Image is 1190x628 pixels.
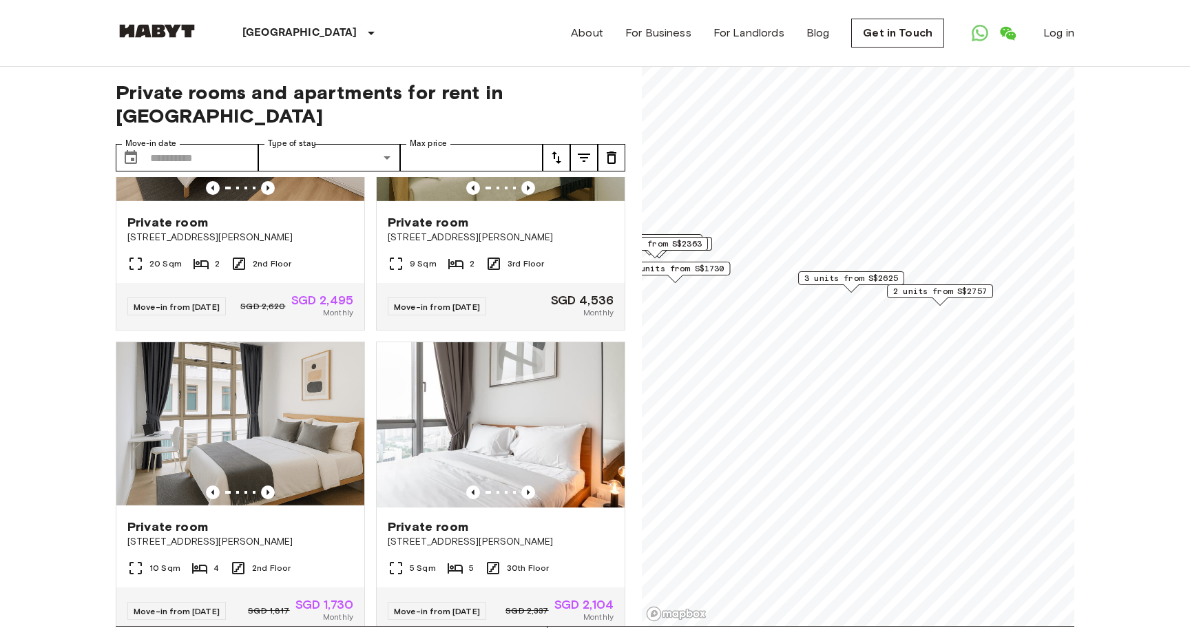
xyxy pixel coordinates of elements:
div: Map marker [602,237,708,258]
a: Marketing picture of unit SG-01-001-006-01Previous imagePrevious imagePrivate room[STREET_ADDRESS... [116,37,365,331]
span: Private room [388,519,468,535]
span: 5 Sqm [410,562,436,574]
label: Max price [410,138,447,149]
span: Private room [127,214,208,231]
span: 2 units from S$2757 [893,285,987,297]
span: [STREET_ADDRESS][PERSON_NAME] [388,535,614,549]
a: Log in [1043,25,1074,41]
span: SGD 2,620 [240,300,285,313]
button: Previous image [521,485,535,499]
span: [STREET_ADDRESS][PERSON_NAME] [388,231,614,244]
span: Monthly [583,611,614,623]
span: 5 [469,562,474,574]
span: Move-in from [DATE] [134,302,220,312]
button: tune [570,144,598,171]
span: 9 Sqm [410,258,437,270]
a: Open WeChat [994,19,1021,47]
div: Map marker [798,271,904,293]
span: [STREET_ADDRESS][PERSON_NAME] [127,231,353,244]
span: Private room [127,519,208,535]
button: Choose date [117,144,145,171]
div: Map marker [619,262,730,283]
canvas: Map [642,64,1074,626]
div: Map marker [606,237,712,258]
span: 30th Floor [507,562,550,574]
span: SGD 2,337 [505,605,548,617]
span: 3rd Floor [508,258,544,270]
img: Marketing picture of unit SG-01-001-001-04 [116,342,364,507]
button: Previous image [206,181,220,195]
span: Move-in from [DATE] [134,606,220,616]
button: Previous image [206,485,220,499]
span: Private rooms and apartments for rent in [GEOGRAPHIC_DATA] [116,81,625,127]
button: Previous image [261,485,275,499]
span: Monthly [323,306,353,319]
span: SGD 1,817 [248,605,289,617]
a: Open WhatsApp [966,19,994,47]
label: Move-in date [125,138,176,149]
a: For Landlords [713,25,784,41]
div: Map marker [887,284,993,306]
span: 1 units from S$2547 [603,235,696,247]
span: 2 [215,258,220,270]
span: [STREET_ADDRESS][PERSON_NAME] [127,535,353,549]
span: SGD 2,495 [291,294,353,306]
button: Previous image [466,181,480,195]
button: Previous image [521,181,535,195]
span: 4 [213,562,219,574]
button: Previous image [261,181,275,195]
span: 1 units from S$2363 [608,238,702,250]
span: Monthly [583,306,614,319]
button: tune [598,144,625,171]
a: Blog [806,25,830,41]
div: Map marker [596,234,702,255]
img: Habyt [116,24,198,38]
span: Private room [388,214,468,231]
span: 10 Sqm [149,562,180,574]
button: Previous image [466,485,480,499]
img: Marketing picture of unit SG-01-113-001-05 [377,342,625,507]
button: tune [543,144,570,171]
p: [GEOGRAPHIC_DATA] [242,25,357,41]
span: SGD 4,536 [551,294,614,306]
label: Type of stay [268,138,316,149]
a: About [571,25,603,41]
a: Marketing picture of unit SG-01-001-014-01Previous imagePrevious imagePrivate room[STREET_ADDRESS... [376,37,625,331]
span: SGD 2,104 [554,598,614,611]
span: 2nd Floor [253,258,291,270]
span: 18 units from S$1730 [625,262,724,275]
a: Mapbox logo [646,606,707,622]
span: Monthly [323,611,353,623]
span: 2nd Floor [252,562,291,574]
span: 20 Sqm [149,258,182,270]
span: SGD 1,730 [295,598,353,611]
span: Move-in from [DATE] [394,606,480,616]
span: 2 [470,258,474,270]
a: Get in Touch [851,19,944,48]
span: Move-in from [DATE] [394,302,480,312]
span: 3 units from S$2625 [804,272,898,284]
a: For Business [625,25,691,41]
